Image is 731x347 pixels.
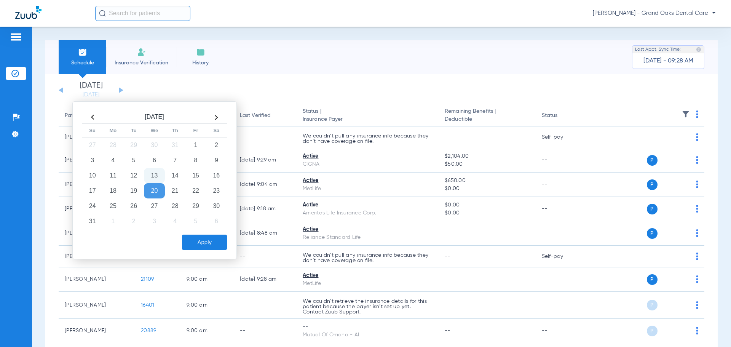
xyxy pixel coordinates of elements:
[303,280,433,288] div: MetLife
[234,221,297,246] td: [DATE] 8:48 AM
[696,253,698,260] img: group-dot-blue.svg
[696,110,698,118] img: group-dot-blue.svg
[643,57,693,65] span: [DATE] - 09:28 AM
[696,133,698,141] img: group-dot-blue.svg
[536,319,587,343] td: --
[303,201,433,209] div: Active
[182,235,227,250] button: Apply
[240,112,271,120] div: Last Verified
[99,10,106,17] img: Search Icon
[141,277,154,282] span: 21109
[693,310,731,347] iframe: Chat Widget
[445,209,529,217] span: $0.00
[196,48,205,57] img: History
[445,254,450,259] span: --
[536,221,587,246] td: --
[696,181,698,188] img: group-dot-blue.svg
[593,10,716,17] span: [PERSON_NAME] - Grand Oaks Dental Care
[303,133,433,144] p: We couldn’t pull any insurance info because they don’t have coverage on file.
[445,152,529,160] span: $2,104.00
[445,115,529,123] span: Deductible
[696,205,698,213] img: group-dot-blue.svg
[182,59,219,67] span: History
[141,328,156,333] span: 20889
[682,110,690,118] img: filter.svg
[536,197,587,221] td: --
[303,299,433,315] p: We couldn’t retrieve the insurance details for this patient because the payer isn’t set up yet. C...
[234,173,297,197] td: [DATE] 9:04 AM
[445,185,529,193] span: $0.00
[303,185,433,193] div: MetLife
[445,201,529,209] span: $0.00
[303,209,433,217] div: Ameritas Life Insurance Corp.
[303,225,433,233] div: Active
[647,274,658,285] span: P
[240,112,290,120] div: Last Verified
[234,197,297,221] td: [DATE] 9:18 AM
[64,59,101,67] span: Schedule
[647,204,658,214] span: P
[536,246,587,267] td: Self-pay
[234,246,297,267] td: --
[137,48,146,57] img: Manual Insurance Verification
[647,326,658,336] span: P
[439,105,535,126] th: Remaining Benefits |
[303,115,433,123] span: Insurance Payer
[536,126,587,148] td: Self-pay
[303,331,433,339] div: Mutual Of Omaha - AI
[180,267,234,292] td: 9:00 AM
[303,253,433,263] p: We couldn’t pull any insurance info because they don’t have coverage on file.
[65,112,98,120] div: Patient Name
[303,177,433,185] div: Active
[635,46,681,53] span: Last Appt. Sync Time:
[445,134,450,140] span: --
[696,229,698,237] img: group-dot-blue.svg
[10,32,22,42] img: hamburger-icon
[445,160,529,168] span: $50.00
[68,91,114,99] a: [DATE]
[696,275,698,283] img: group-dot-blue.svg
[65,112,129,120] div: Patient Name
[445,302,450,308] span: --
[303,160,433,168] div: CIGNA
[95,6,190,21] input: Search for patients
[647,155,658,166] span: P
[234,319,297,343] td: --
[445,328,450,333] span: --
[647,228,658,239] span: P
[536,173,587,197] td: --
[445,230,450,236] span: --
[536,267,587,292] td: --
[180,319,234,343] td: 9:00 AM
[234,292,297,319] td: --
[303,323,433,331] div: --
[303,272,433,280] div: Active
[536,148,587,173] td: --
[647,179,658,190] span: P
[647,300,658,310] span: P
[78,48,87,57] img: Schedule
[536,292,587,319] td: --
[15,6,41,19] img: Zuub Logo
[234,267,297,292] td: [DATE] 9:28 AM
[303,233,433,241] div: Reliance Standard Life
[297,105,439,126] th: Status |
[536,105,587,126] th: Status
[103,111,206,124] th: [DATE]
[445,177,529,185] span: $650.00
[141,302,154,308] span: 16401
[445,277,450,282] span: --
[303,152,433,160] div: Active
[180,292,234,319] td: 9:00 AM
[234,148,297,173] td: [DATE] 9:29 AM
[59,292,135,319] td: [PERSON_NAME]
[696,47,701,52] img: last sync help info
[696,156,698,164] img: group-dot-blue.svg
[59,319,135,343] td: [PERSON_NAME]
[696,301,698,309] img: group-dot-blue.svg
[234,126,297,148] td: --
[112,59,171,67] span: Insurance Verification
[68,82,114,99] li: [DATE]
[59,267,135,292] td: [PERSON_NAME]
